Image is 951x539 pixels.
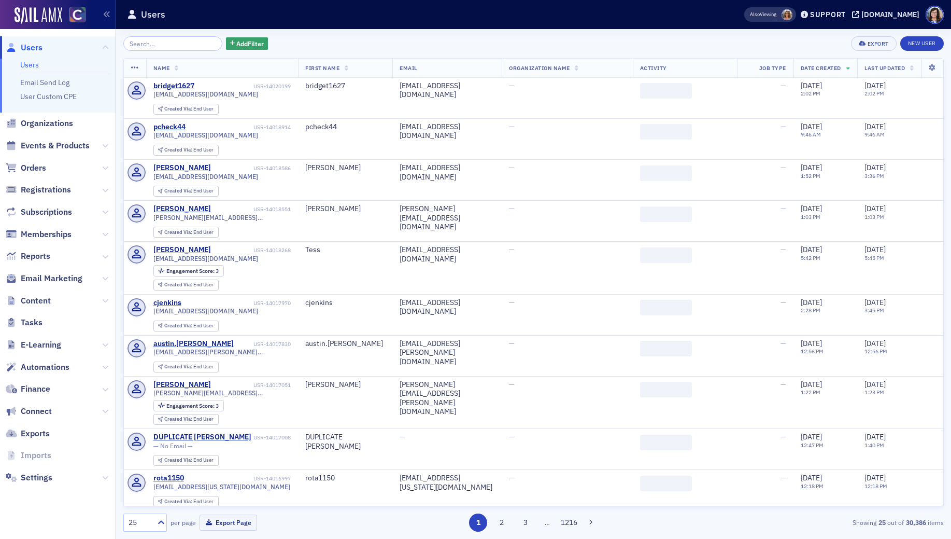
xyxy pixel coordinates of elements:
[509,380,515,389] span: —
[801,473,822,482] span: [DATE]
[212,165,291,172] div: USR-14018586
[780,339,786,348] span: —
[21,406,52,417] span: Connect
[509,473,515,482] span: —
[6,140,90,151] a: Events & Products
[21,295,51,307] span: Content
[153,389,291,397] span: [PERSON_NAME][EMAIL_ADDRESS][PERSON_NAME][DOMAIN_NAME]
[6,406,52,417] a: Connect
[6,42,42,53] a: Users
[21,229,72,240] span: Memberships
[852,11,923,18] button: [DOMAIN_NAME]
[305,81,385,91] div: bridget1627
[868,41,889,47] div: Export
[164,499,214,505] div: End User
[164,417,214,422] div: End User
[153,474,184,483] a: rota1150
[801,90,820,97] time: 2:02 PM
[469,514,487,532] button: 1
[801,81,822,90] span: [DATE]
[21,428,50,439] span: Exports
[166,267,216,274] span: Engagement Score :
[801,389,820,396] time: 1:22 PM
[305,339,385,349] div: austin.[PERSON_NAME]
[782,9,792,20] span: Cheryl Moss
[640,165,692,181] span: ‌
[864,432,886,441] span: [DATE]
[6,229,72,240] a: Memberships
[153,265,224,277] div: Engagement Score: 3
[153,245,211,255] div: [PERSON_NAME]
[400,163,494,182] div: [EMAIL_ADDRESS][DOMAIN_NAME]
[640,300,692,315] span: ‌
[164,281,193,288] span: Created Via :
[153,81,194,91] a: bridget1627
[171,518,196,527] label: per page
[21,162,46,174] span: Orders
[780,204,786,213] span: —
[400,204,494,232] div: [PERSON_NAME][EMAIL_ADDRESS][DOMAIN_NAME]
[801,482,824,490] time: 12:18 PM
[21,206,72,218] span: Subscriptions
[236,39,264,48] span: Add Filter
[400,432,405,441] span: —
[305,122,385,132] div: pcheck44
[864,213,884,220] time: 1:03 PM
[166,403,219,409] div: 3
[780,122,786,131] span: —
[212,382,291,389] div: USR-14017051
[780,473,786,482] span: —
[864,441,884,449] time: 1:40 PM
[801,380,822,389] span: [DATE]
[780,298,786,307] span: —
[20,60,39,70] a: Users
[864,204,886,213] span: [DATE]
[509,64,570,72] span: Organization Name
[864,473,886,482] span: [DATE]
[20,92,77,101] a: User Custom CPE
[15,7,62,24] img: SailAMX
[153,227,219,238] div: Created Via: End User
[123,36,222,51] input: Search…
[153,173,258,181] span: [EMAIL_ADDRESS][DOMAIN_NAME]
[6,273,82,284] a: Email Marketing
[509,339,515,348] span: —
[864,90,884,97] time: 2:02 PM
[750,11,760,18] div: Also
[801,348,824,355] time: 12:56 PM
[6,339,61,351] a: E-Learning
[153,298,181,308] div: cjenkins
[21,339,61,351] span: E-Learning
[864,307,884,314] time: 3:45 PM
[153,186,219,197] div: Created Via: End User
[864,122,886,131] span: [DATE]
[164,230,214,236] div: End User
[640,206,692,222] span: ‌
[21,273,82,284] span: Email Marketing
[164,364,214,370] div: End User
[851,36,896,51] button: Export
[640,64,667,72] span: Activity
[801,298,822,307] span: [DATE]
[6,450,51,461] a: Imports
[183,300,291,307] div: USR-14017970
[164,458,214,463] div: End User
[400,81,494,100] div: [EMAIL_ADDRESS][DOMAIN_NAME]
[305,433,385,451] div: DUPLICATE [PERSON_NAME]
[864,380,886,389] span: [DATE]
[164,187,193,194] span: Created Via :
[153,380,211,390] div: [PERSON_NAME]
[212,247,291,254] div: USR-14018268
[153,442,193,450] span: — No Email —
[164,282,214,288] div: End User
[6,317,42,328] a: Tasks
[6,118,73,129] a: Organizations
[21,383,50,395] span: Finance
[801,122,822,131] span: [DATE]
[153,122,186,132] a: pcheck44
[640,435,692,450] span: ‌
[509,163,515,172] span: —
[21,251,50,262] span: Reports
